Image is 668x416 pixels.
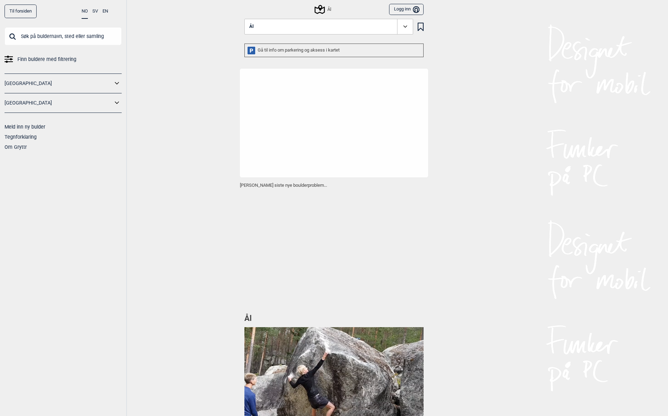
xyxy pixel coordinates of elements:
[5,98,113,108] a: [GEOGRAPHIC_DATA]
[249,24,253,29] span: Ål
[316,5,331,14] div: Ål
[244,19,413,35] button: Ål
[103,5,108,18] button: EN
[5,5,37,18] a: Til forsiden
[92,5,98,18] button: SV
[389,4,424,15] button: Logg inn
[5,27,122,45] input: Søk på buldernavn, sted eller samling
[244,44,424,57] div: Gå til info om parkering og aksess i kartet
[82,5,88,19] button: NO
[240,182,428,189] p: [PERSON_NAME] siste nye boulderproblem...
[5,78,113,88] a: [GEOGRAPHIC_DATA]
[5,124,45,130] a: Meld inn ny bulder
[5,144,27,150] a: Om Gryttr
[5,134,37,140] a: Tegnforklaring
[244,313,424,324] h1: Ål
[17,54,76,64] span: Finn buldere med filtrering
[5,54,122,64] a: Finn buldere med filtrering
